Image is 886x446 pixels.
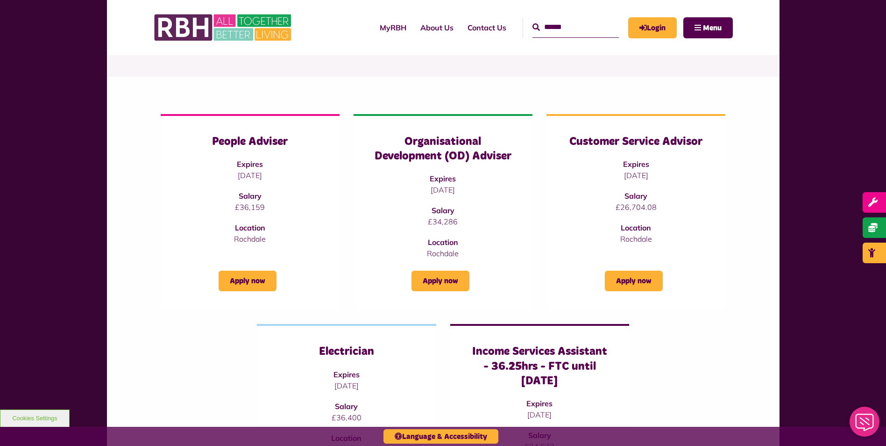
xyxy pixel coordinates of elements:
[235,223,265,232] strong: Location
[413,15,461,40] a: About Us
[411,271,469,291] a: Apply now
[623,159,649,169] strong: Expires
[335,402,358,411] strong: Salary
[628,17,677,38] a: MyRBH
[237,159,263,169] strong: Expires
[565,233,707,245] p: Rochdale
[372,248,514,259] p: Rochdale
[179,201,321,213] p: £36,159
[179,170,321,181] p: [DATE]
[565,170,707,181] p: [DATE]
[154,9,294,46] img: RBH
[239,191,262,201] strong: Salary
[565,135,707,149] h3: Customer Service Advisor
[276,380,417,391] p: [DATE]
[844,404,886,446] iframe: Netcall Web Assistant for live chat
[333,370,360,379] strong: Expires
[372,216,514,227] p: £34,286
[683,17,733,38] button: Navigation
[383,429,498,444] button: Language & Accessibility
[621,223,651,232] strong: Location
[565,201,707,213] p: £26,704.08
[179,135,321,149] h3: People Adviser
[219,271,276,291] a: Apply now
[469,345,610,388] h3: Income Services Assistant - 36.25hrs - FTC until [DATE]
[703,24,722,32] span: Menu
[179,233,321,245] p: Rochdale
[373,15,413,40] a: MyRBH
[532,17,619,37] input: Search
[276,412,417,423] p: £36,400
[276,345,417,359] h3: Electrician
[428,237,458,247] strong: Location
[461,15,513,40] a: Contact Us
[432,206,454,215] strong: Salary
[372,135,514,164] h3: Organisational Development (OD) Adviser
[624,191,647,201] strong: Salary
[469,409,610,420] p: [DATE]
[526,399,553,408] strong: Expires
[372,184,514,195] p: [DATE]
[430,174,456,183] strong: Expires
[605,271,663,291] a: Apply now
